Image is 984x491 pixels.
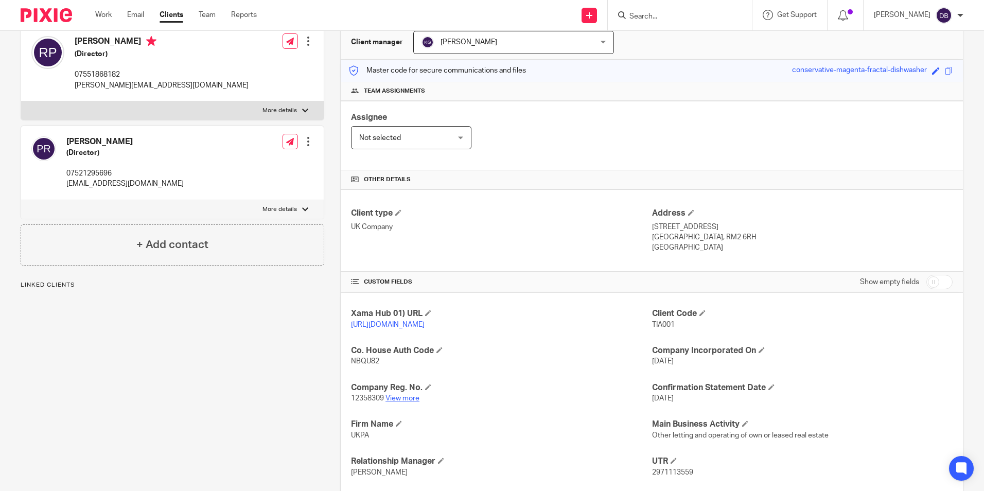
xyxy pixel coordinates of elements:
[351,469,408,476] span: [PERSON_NAME]
[351,345,652,356] h4: Co. House Auth Code
[874,10,930,20] p: [PERSON_NAME]
[351,382,652,393] h4: Company Reg. No.
[652,432,829,439] span: Other letting and operating of own or leased real estate
[75,69,249,80] p: 07551868182
[351,419,652,430] h4: Firm Name
[351,37,403,47] h3: Client manager
[199,10,216,20] a: Team
[351,321,425,328] a: [URL][DOMAIN_NAME]
[652,242,953,253] p: [GEOGRAPHIC_DATA]
[652,208,953,219] h4: Address
[21,8,72,22] img: Pixie
[75,80,249,91] p: [PERSON_NAME][EMAIL_ADDRESS][DOMAIN_NAME]
[75,49,249,59] h5: (Director)
[652,469,693,476] span: 2971113559
[359,134,401,142] span: Not selected
[160,10,183,20] a: Clients
[652,395,674,402] span: [DATE]
[385,395,419,402] a: View more
[351,456,652,467] h4: Relationship Manager
[351,358,379,365] span: NBQU82
[351,208,652,219] h4: Client type
[351,113,387,121] span: Assignee
[860,277,919,287] label: Show empty fields
[351,222,652,232] p: UK Company
[127,10,144,20] a: Email
[628,12,721,22] input: Search
[792,65,927,77] div: conservative-magenta-fractal-dishwasher
[652,222,953,232] p: [STREET_ADDRESS]
[31,36,64,69] img: svg%3E
[75,36,249,49] h4: [PERSON_NAME]
[652,232,953,242] p: [GEOGRAPHIC_DATA], RM2 6RH
[351,308,652,319] h4: Xama Hub 01) URL
[231,10,257,20] a: Reports
[652,382,953,393] h4: Confirmation Statement Date
[21,281,324,289] p: Linked clients
[348,65,526,76] p: Master code for secure communications and files
[262,107,297,115] p: More details
[421,36,434,48] img: svg%3E
[66,179,184,189] p: [EMAIL_ADDRESS][DOMAIN_NAME]
[652,321,675,328] span: TIA001
[146,36,156,46] i: Primary
[262,205,297,214] p: More details
[652,419,953,430] h4: Main Business Activity
[652,345,953,356] h4: Company Incorporated On
[31,136,56,161] img: svg%3E
[66,136,184,147] h4: [PERSON_NAME]
[351,395,384,402] span: 12358309
[441,39,497,46] span: [PERSON_NAME]
[652,456,953,467] h4: UTR
[351,432,369,439] span: UKPA
[136,237,208,253] h4: + Add contact
[364,87,425,95] span: Team assignments
[652,358,674,365] span: [DATE]
[66,148,184,158] h5: (Director)
[66,168,184,179] p: 07521295696
[777,11,817,19] span: Get Support
[351,278,652,286] h4: CUSTOM FIELDS
[364,176,411,184] span: Other details
[936,7,952,24] img: svg%3E
[95,10,112,20] a: Work
[652,308,953,319] h4: Client Code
